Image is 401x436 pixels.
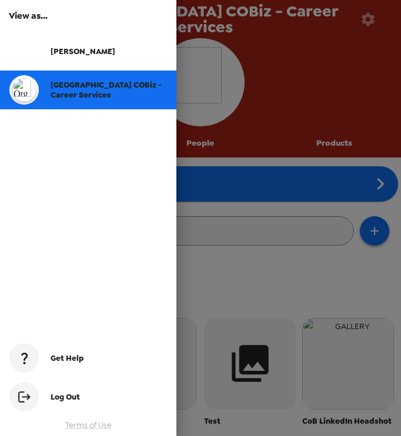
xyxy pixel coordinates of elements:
span: [PERSON_NAME] [51,46,115,56]
img: org logo [12,78,36,102]
span: Get Help [51,353,84,363]
span: [GEOGRAPHIC_DATA] COBiz - Career Services [51,80,162,100]
span: Log Out [51,392,80,402]
h6: View as... [9,9,168,23]
img: userImage [9,36,39,66]
a: Terms of Use [65,420,112,430]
